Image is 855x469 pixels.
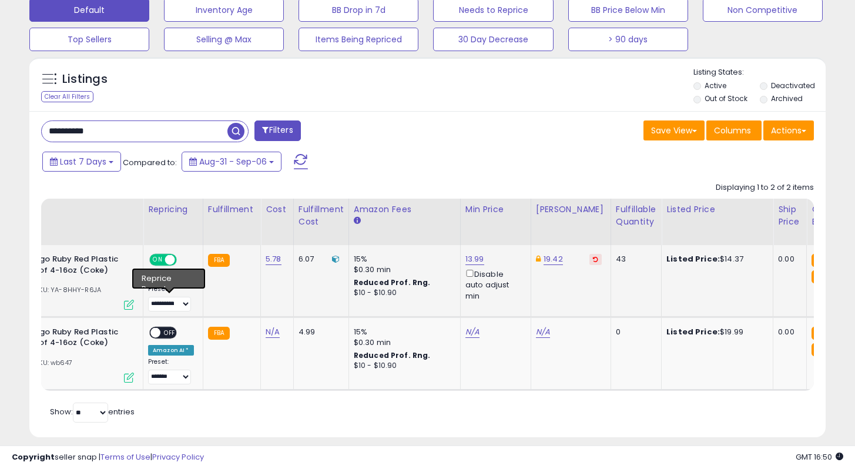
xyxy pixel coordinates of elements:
[208,327,230,340] small: FBA
[666,327,764,337] div: $19.99
[148,285,194,311] div: Preset:
[433,28,553,51] button: 30 Day Decrease
[164,28,284,51] button: Selling @ Max
[705,93,747,103] label: Out of Stock
[778,203,802,228] div: Ship Price
[616,203,656,228] div: Fulfillable Quantity
[266,253,281,265] a: 5.78
[100,451,150,463] a: Terms of Use
[536,203,606,216] div: [PERSON_NAME]
[465,267,522,301] div: Disable auto adjust min
[465,253,484,265] a: 13.99
[706,120,762,140] button: Columns
[465,203,526,216] div: Min Price
[182,152,281,172] button: Aug-31 - Sep-06
[812,343,833,356] small: FBA
[778,327,797,337] div: 0.00
[29,28,149,51] button: Top Sellers
[266,326,280,338] a: N/A
[812,327,833,340] small: FBA
[41,91,93,102] div: Clear All Filters
[12,451,55,463] strong: Copyright
[616,327,652,337] div: 0
[299,203,344,228] div: Fulfillment Cost
[536,326,550,338] a: N/A
[354,277,431,287] b: Reduced Prof. Rng.
[778,254,797,264] div: 0.00
[148,203,198,216] div: Repricing
[208,203,256,216] div: Fulfillment
[208,254,230,267] small: FBA
[354,203,455,216] div: Amazon Fees
[62,71,108,88] h5: Listings
[666,254,764,264] div: $14.37
[299,254,340,264] div: 6.07
[148,345,194,356] div: Amazon AI *
[354,361,451,371] div: $10 - $10.90
[666,326,720,337] b: Listed Price:
[25,285,101,294] span: | SKU: YA-8HHY-R6JA
[643,120,705,140] button: Save View
[148,272,194,283] div: Amazon AI *
[50,406,135,417] span: Show: entries
[354,350,431,360] b: Reduced Prof. Rng.
[354,254,451,264] div: 15%
[123,157,177,168] span: Compared to:
[465,326,480,338] a: N/A
[60,156,106,168] span: Last 7 Days
[175,255,194,265] span: OFF
[771,93,803,103] label: Archived
[693,67,826,78] p: Listing States:
[354,288,451,298] div: $10 - $10.90
[666,253,720,264] b: Listed Price:
[812,254,833,267] small: FBA
[354,327,451,337] div: 15%
[354,264,451,275] div: $0.30 min
[25,358,72,367] span: | SKU: wb647
[42,152,121,172] button: Last 7 Days
[299,327,340,337] div: 4.99
[616,254,652,264] div: 43
[150,255,165,265] span: ON
[354,337,451,348] div: $0.30 min
[160,327,179,337] span: OFF
[771,81,815,91] label: Deactivated
[763,120,814,140] button: Actions
[812,270,833,283] small: FBA
[254,120,300,141] button: Filters
[266,203,289,216] div: Cost
[12,452,204,463] div: seller snap | |
[299,28,418,51] button: Items Being Repriced
[568,28,688,51] button: > 90 days
[714,125,751,136] span: Columns
[199,156,267,168] span: Aug-31 - Sep-06
[544,253,563,265] a: 19.42
[705,81,726,91] label: Active
[716,182,814,193] div: Displaying 1 to 2 of 2 items
[354,216,361,226] small: Amazon Fees.
[796,451,843,463] span: 2025-09-14 16:50 GMT
[148,358,194,384] div: Preset:
[666,203,768,216] div: Listed Price
[152,451,204,463] a: Privacy Policy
